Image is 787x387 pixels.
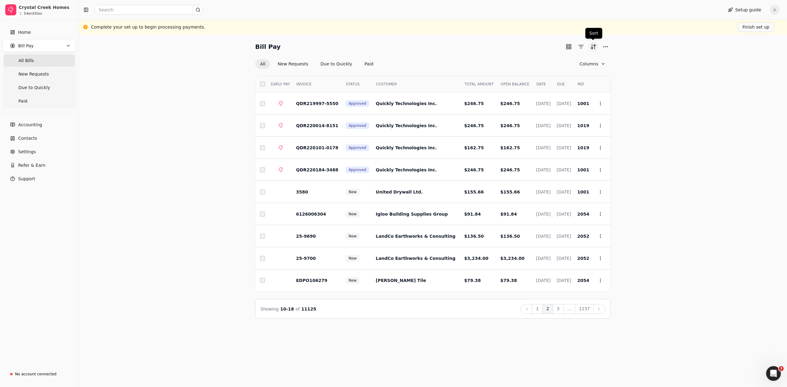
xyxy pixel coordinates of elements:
button: A [770,5,780,15]
span: REF [578,81,585,87]
span: $162.75 [464,145,484,150]
a: Paid [4,95,75,107]
span: QDR220014-8151 [296,123,338,128]
button: 2 [542,304,553,314]
span: Quickly Technologies Inc. [376,101,437,106]
button: New Requests [273,59,313,69]
input: Search [95,5,203,15]
span: Approved [349,101,366,106]
button: Support [2,173,76,185]
span: $136.50 [500,234,520,239]
button: Sort [588,42,598,52]
span: [DATE] [536,256,551,261]
span: 25-9700 [296,256,316,261]
span: 1001 [577,190,589,194]
span: $246.75 [464,167,484,172]
span: New [349,278,357,283]
span: DATE [536,81,546,87]
span: $79.38 [500,278,517,283]
button: All [255,59,270,69]
span: [DATE] [557,278,571,283]
button: Due to Quickly [316,59,357,69]
span: of [295,307,300,311]
button: Setup guide [723,5,766,15]
span: [DATE] [536,190,551,194]
span: 6126006304 [296,212,326,217]
span: 2052 [577,234,589,239]
span: STATUS [346,81,360,87]
button: 1237 [575,304,594,314]
span: Quickly Technologies Inc. [376,167,437,172]
span: INVOICE [296,81,311,87]
span: 2054 [577,212,589,217]
span: Igloo Building Supplies Group [376,212,448,217]
span: $246.75 [464,101,484,106]
a: All Bills [4,54,75,67]
span: New Requests [18,71,49,77]
span: New [349,233,357,239]
span: Bill Pay [18,43,34,49]
a: Settings [2,146,76,158]
span: Accounting [18,122,42,128]
span: New [349,189,357,195]
button: Bill Pay [2,40,76,52]
span: New [349,256,357,261]
span: Home [18,29,31,36]
span: 3 [779,366,784,371]
span: 1019 [577,145,589,150]
button: Column visibility settings [575,59,611,69]
h2: Bill Pay [255,42,281,52]
span: 2052 [577,256,589,261]
span: 11125 [301,307,316,311]
span: EARLY PAY [271,81,290,87]
span: Showing [260,307,279,311]
span: EDPO106279 [296,278,327,283]
span: LandCo Earthworks & Consulting [376,256,455,261]
span: QDR219997-5550 [296,101,338,106]
span: United Drywall Ltd. [376,190,423,194]
a: No account connected [2,369,76,380]
a: Due to Quickly [4,81,75,94]
button: Paid [360,59,378,69]
span: $155.66 [500,190,520,194]
span: OPEN BALANCE [500,81,529,87]
span: $246.75 [464,123,484,128]
button: ... [563,304,575,314]
div: Crystal Creek Homes [19,4,73,10]
span: [PERSON_NAME] Tile [376,278,426,283]
button: Refer & Earn [2,159,76,171]
span: [DATE] [557,212,571,217]
a: New Requests [4,68,75,80]
span: [DATE] [536,234,551,239]
a: Accounting [2,119,76,131]
span: 1001 [577,167,589,172]
a: Contacts [2,132,76,144]
span: $246.75 [500,167,520,172]
span: [DATE] [557,234,571,239]
span: [DATE] [557,256,571,261]
span: $155.66 [464,190,484,194]
a: Home [2,26,76,38]
span: $246.75 [500,101,520,106]
span: [DATE] [536,278,551,283]
span: [DATE] [536,212,551,217]
span: LandCo Earthworks & Consulting [376,234,455,239]
span: Contacts [18,135,37,142]
div: Complete your set up to begin processing payments. [91,24,205,30]
button: More [601,42,611,52]
span: 2054 [577,278,589,283]
span: [DATE] [536,123,551,128]
span: $162.75 [500,145,520,150]
span: Approved [349,167,366,173]
span: [DATE] [557,101,571,106]
span: [DATE] [557,145,571,150]
span: Quickly Technologies Inc. [376,145,437,150]
span: Settings [18,149,36,155]
div: Sort [585,28,602,39]
span: CUSTOMER [376,81,397,87]
span: $79.38 [464,278,481,283]
span: New [349,211,357,217]
span: 1019 [577,123,589,128]
span: $246.75 [500,123,520,128]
